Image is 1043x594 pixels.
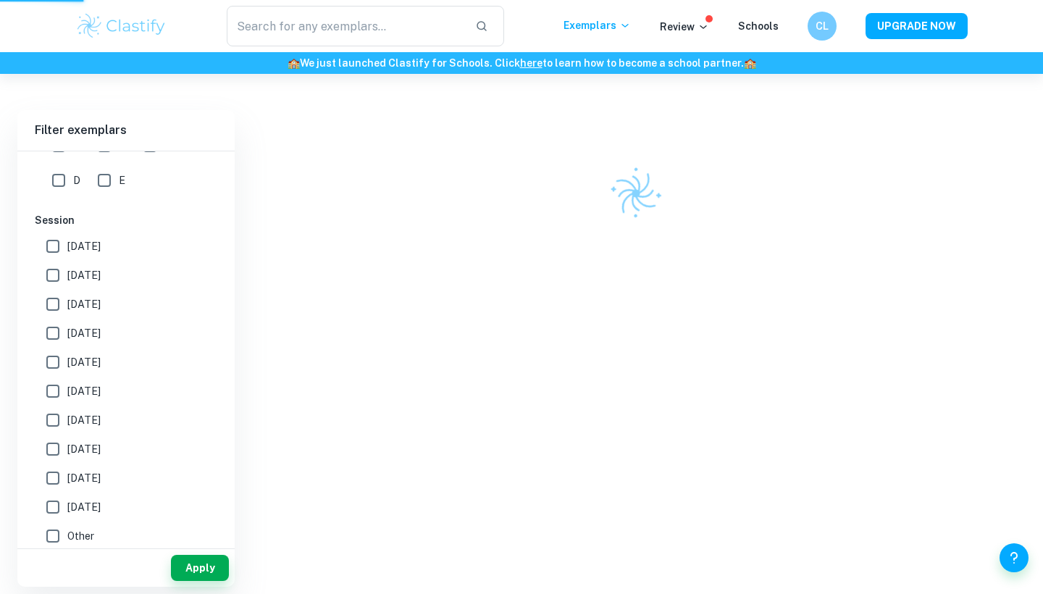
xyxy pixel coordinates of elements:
span: Other [67,528,94,544]
img: Clastify logo [600,158,672,230]
p: Exemplars [564,17,631,33]
button: Apply [171,555,229,581]
span: 🏫 [288,57,300,69]
span: 🏫 [744,57,756,69]
h6: CL [814,18,831,34]
p: Review [660,19,709,35]
h6: Filter exemplars [17,110,235,151]
span: [DATE] [67,267,101,283]
input: Search for any exemplars... [227,6,464,46]
a: here [520,57,543,69]
span: [DATE] [67,238,101,254]
button: Help and Feedback [1000,543,1029,572]
span: [DATE] [67,412,101,428]
span: D [73,172,80,188]
span: [DATE] [67,383,101,399]
span: [DATE] [67,296,101,312]
h6: We just launched Clastify for Schools. Click to learn how to become a school partner. [3,55,1040,71]
span: E [119,172,125,188]
span: [DATE] [67,441,101,457]
span: [DATE] [67,354,101,370]
h6: Session [35,212,217,228]
span: [DATE] [67,470,101,486]
img: Clastify logo [75,12,167,41]
button: UPGRADE NOW [866,13,968,39]
a: Schools [738,20,779,32]
button: CL [808,12,837,41]
span: [DATE] [67,325,101,341]
span: [DATE] [67,499,101,515]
